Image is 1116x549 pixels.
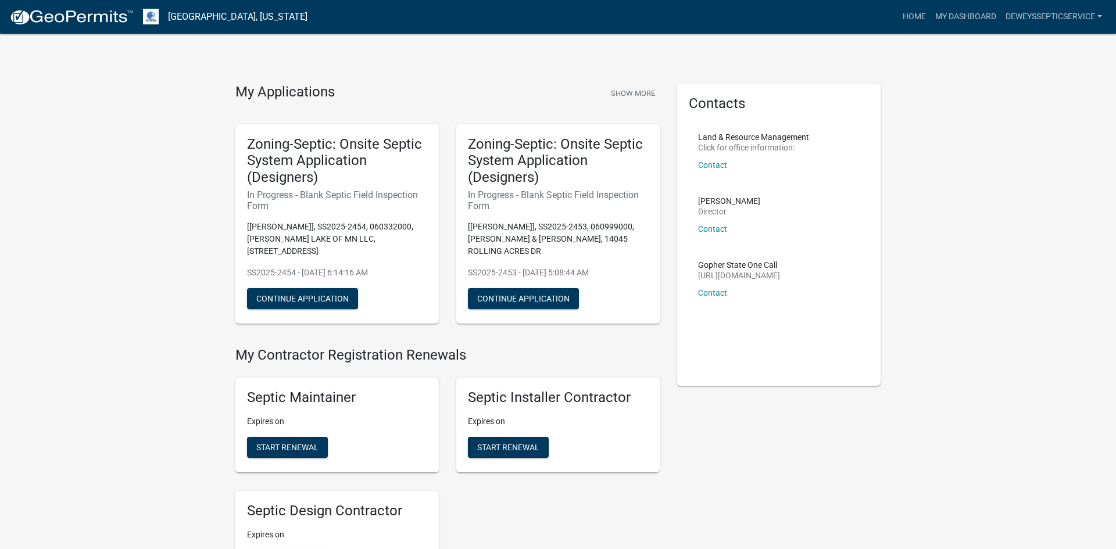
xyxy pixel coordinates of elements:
p: Expires on [468,415,648,428]
h5: Contacts [689,95,869,112]
p: Gopher State One Call [698,261,780,269]
p: Expires on [247,415,427,428]
h6: In Progress - Blank Septic Field Inspection Form [468,189,648,211]
h6: In Progress - Blank Septic Field Inspection Form [247,189,427,211]
h4: My Applications [235,84,335,101]
p: SS2025-2454 - [DATE] 6:14:16 AM [247,267,427,279]
p: Expires on [247,529,427,541]
button: Continue Application [468,288,579,309]
button: Show More [606,84,660,103]
p: SS2025-2453 - [DATE] 5:08:44 AM [468,267,648,279]
h4: My Contractor Registration Renewals [235,347,660,364]
a: Contact [698,160,727,170]
h5: Septic Design Contractor [247,503,427,519]
a: Contact [698,224,727,234]
p: [[PERSON_NAME]], SS2025-2453, 060999000, [PERSON_NAME] & [PERSON_NAME], 14045 ROLLING ACRES DR [468,221,648,257]
h5: Septic Maintainer [247,389,427,406]
button: Start Renewal [247,437,328,458]
h5: Zoning-Septic: Onsite Septic System Application (Designers) [468,136,648,186]
button: Start Renewal [468,437,549,458]
a: Home [898,6,931,28]
a: Contact [698,288,727,297]
p: [[PERSON_NAME]], SS2025-2454, 060332000, [PERSON_NAME] LAKE OF MN LLC, [STREET_ADDRESS] [247,221,427,257]
p: Land & Resource Management [698,133,809,141]
p: Director [698,207,760,216]
a: DeweysSepticService [1001,6,1107,28]
a: My Dashboard [931,6,1001,28]
p: [URL][DOMAIN_NAME] [698,271,780,279]
button: Continue Application [247,288,358,309]
h5: Septic Installer Contractor [468,389,648,406]
a: [GEOGRAPHIC_DATA], [US_STATE] [168,7,307,27]
h5: Zoning-Septic: Onsite Septic System Application (Designers) [247,136,427,186]
span: Start Renewal [256,442,319,451]
img: Otter Tail County, Minnesota [143,9,159,24]
p: [PERSON_NAME] [698,197,760,205]
span: Start Renewal [477,442,539,451]
p: Click for office information: [698,143,809,152]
